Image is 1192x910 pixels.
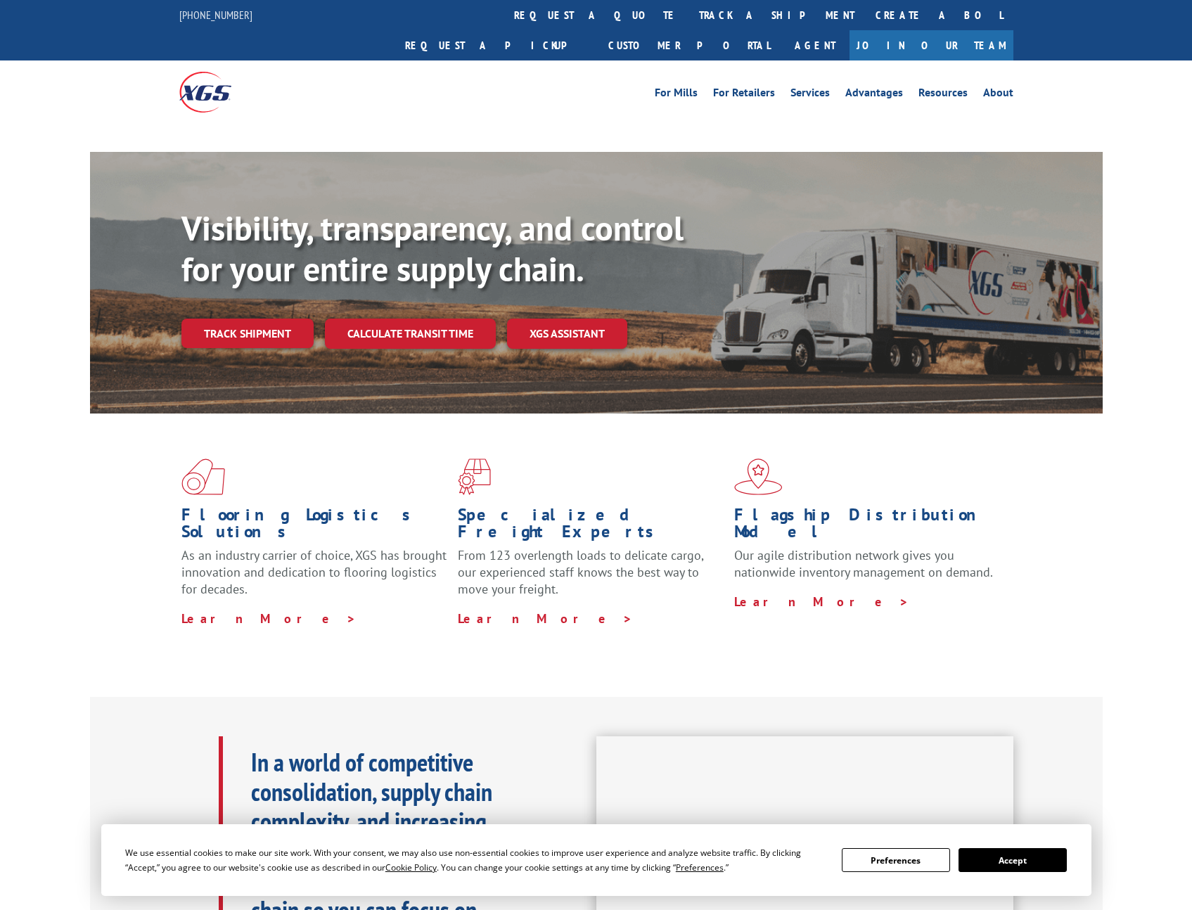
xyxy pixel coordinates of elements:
[734,506,1000,547] h1: Flagship Distribution Model
[181,610,357,627] a: Learn More >
[676,861,724,873] span: Preferences
[458,547,724,610] p: From 123 overlength loads to delicate cargo, our experienced staff knows the best way to move you...
[181,547,447,597] span: As an industry carrier of choice, XGS has brought innovation and dedication to flooring logistics...
[598,30,781,60] a: Customer Portal
[713,87,775,103] a: For Retailers
[781,30,850,60] a: Agent
[385,861,437,873] span: Cookie Policy
[790,87,830,103] a: Services
[458,506,724,547] h1: Specialized Freight Experts
[458,459,491,495] img: xgs-icon-focused-on-flooring-red
[395,30,598,60] a: Request a pickup
[734,594,909,610] a: Learn More >
[983,87,1013,103] a: About
[734,459,783,495] img: xgs-icon-flagship-distribution-model-red
[655,87,698,103] a: For Mills
[325,319,496,349] a: Calculate transit time
[507,319,627,349] a: XGS ASSISTANT
[181,206,684,290] b: Visibility, transparency, and control for your entire supply chain.
[125,845,825,875] div: We use essential cookies to make our site work. With your consent, we may also use non-essential ...
[181,319,314,348] a: Track shipment
[959,848,1067,872] button: Accept
[842,848,950,872] button: Preferences
[181,506,447,547] h1: Flooring Logistics Solutions
[734,547,993,580] span: Our agile distribution network gives you nationwide inventory management on demand.
[101,824,1091,896] div: Cookie Consent Prompt
[179,8,252,22] a: [PHONE_NUMBER]
[918,87,968,103] a: Resources
[845,87,903,103] a: Advantages
[181,459,225,495] img: xgs-icon-total-supply-chain-intelligence-red
[458,610,633,627] a: Learn More >
[850,30,1013,60] a: Join Our Team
